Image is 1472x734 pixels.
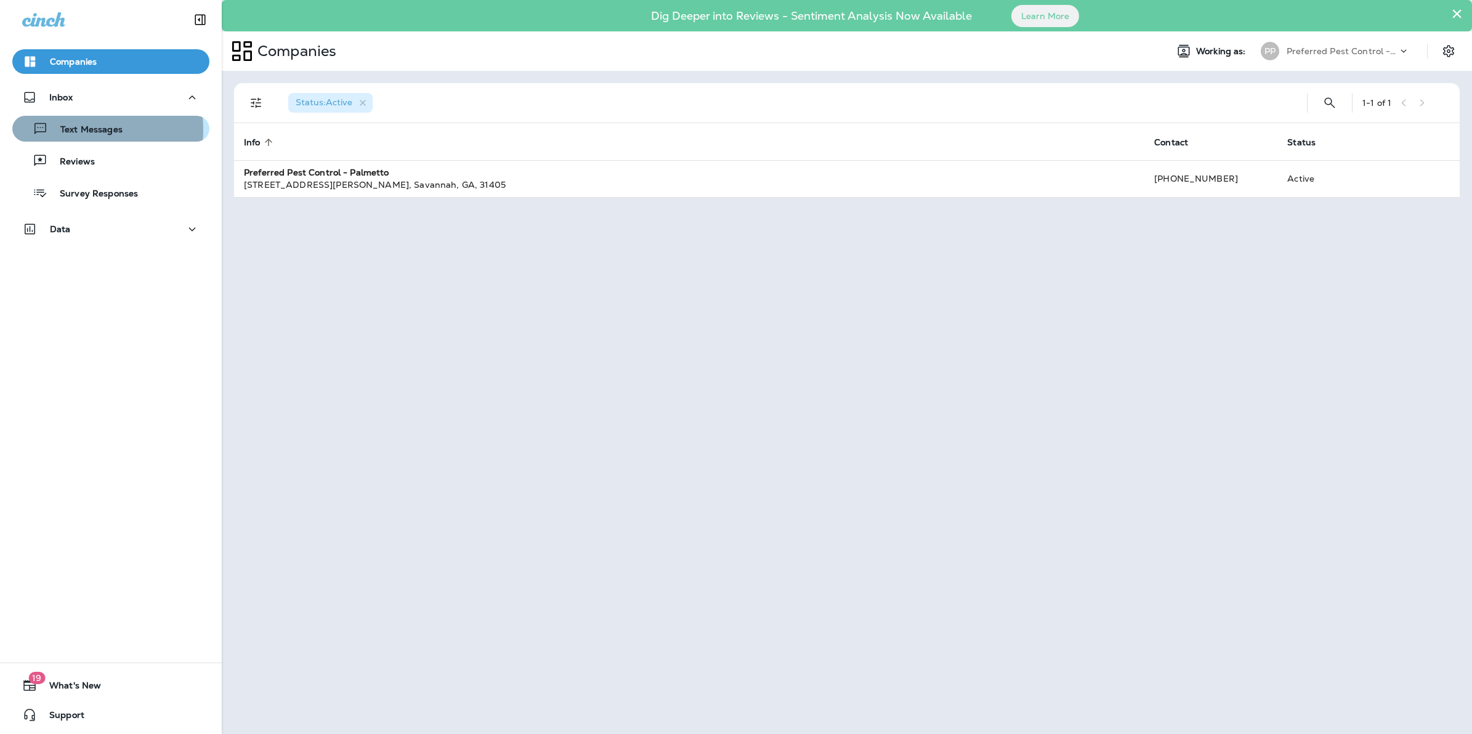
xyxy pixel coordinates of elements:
[12,703,209,727] button: Support
[37,710,84,725] span: Support
[1451,4,1463,23] button: Close
[244,137,277,148] span: Info
[1362,98,1391,108] div: 1 - 1 of 1
[244,91,269,115] button: Filters
[1011,5,1079,27] button: Learn More
[48,124,123,136] p: Text Messages
[1287,137,1332,148] span: Status
[12,49,209,74] button: Companies
[183,7,217,32] button: Collapse Sidebar
[244,137,261,148] span: Info
[47,188,138,200] p: Survey Responses
[12,217,209,241] button: Data
[244,179,1134,191] div: [STREET_ADDRESS][PERSON_NAME] , Savannah , GA , 31405
[12,673,209,698] button: 19What's New
[1287,46,1397,56] p: Preferred Pest Control - Palmetto
[1277,160,1369,197] td: Active
[12,148,209,174] button: Reviews
[244,167,389,178] strong: Preferred Pest Control - Palmetto
[253,42,336,60] p: Companies
[615,14,1008,18] p: Dig Deeper into Reviews - Sentiment Analysis Now Available
[1438,40,1460,62] button: Settings
[1287,137,1316,148] span: Status
[49,92,73,102] p: Inbox
[1154,137,1188,148] span: Contact
[12,116,209,142] button: Text Messages
[296,97,352,108] span: Status : Active
[28,672,45,684] span: 19
[37,680,101,695] span: What's New
[1144,160,1277,197] td: [PHONE_NUMBER]
[1196,46,1248,57] span: Working as:
[288,93,373,113] div: Status:Active
[1317,91,1342,115] button: Search Companies
[47,156,95,168] p: Reviews
[12,180,209,206] button: Survey Responses
[1154,137,1204,148] span: Contact
[50,57,97,67] p: Companies
[1261,42,1279,60] div: PP
[50,224,71,234] p: Data
[12,85,209,110] button: Inbox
